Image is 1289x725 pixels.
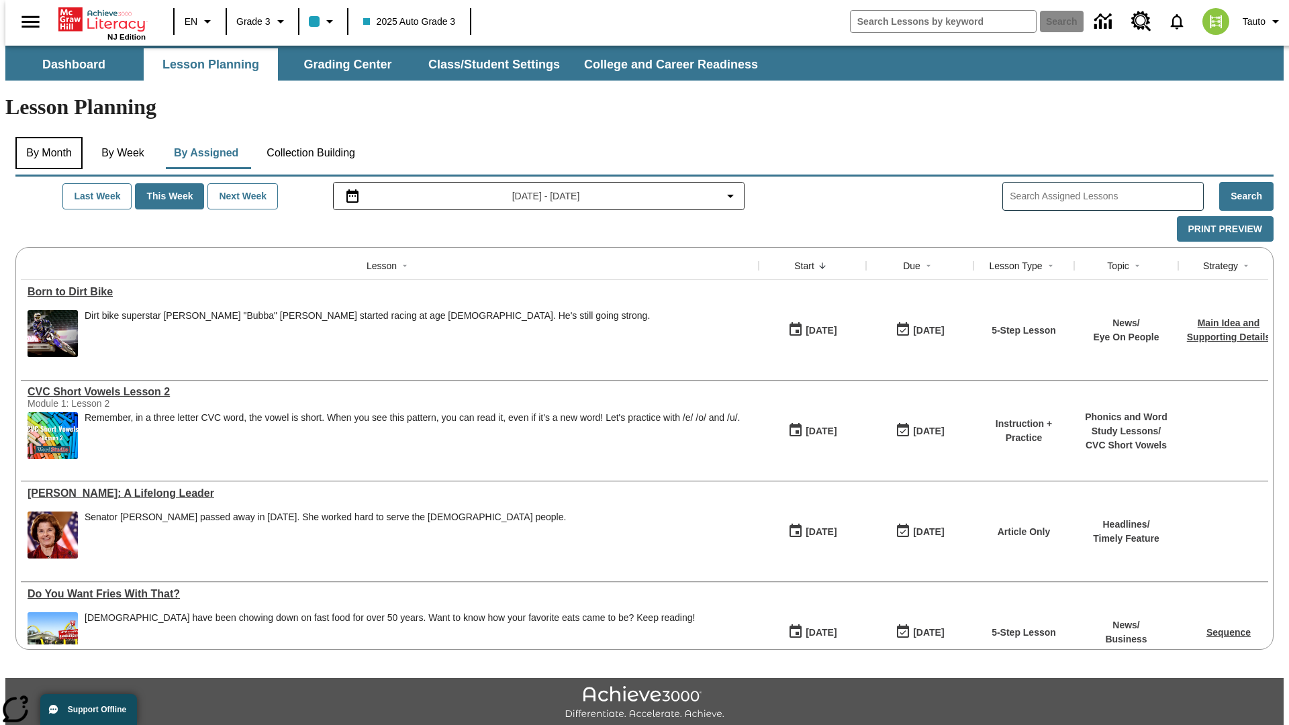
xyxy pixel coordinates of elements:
div: SubNavbar [5,48,770,81]
a: Resource Center, Will open in new tab [1123,3,1159,40]
button: By Assigned [163,137,249,169]
span: [DATE] - [DATE] [512,189,580,203]
button: Select a new avatar [1194,4,1237,39]
img: Senator Dianne Feinstein of California smiles with the U.S. flag behind her. [28,512,78,559]
button: Sort [1043,258,1059,274]
p: News / [1105,618,1147,632]
svg: Collapse Date Range Filter [722,188,738,204]
p: Instruction + Practice [980,417,1067,445]
button: Last Week [62,183,132,209]
p: Remember, in a three letter CVC word, the vowel is short. When you see this pattern, you can read... [85,412,740,424]
button: 09/11/25: Last day the lesson can be accessed [891,620,949,645]
button: Grade: Grade 3, Select a grade [231,9,294,34]
div: Do You Want Fries With That? [28,588,752,600]
button: Sort [920,258,937,274]
p: CVC Short Vowels [1081,438,1172,452]
div: Born to Dirt Bike [28,286,752,298]
img: avatar image [1202,8,1229,35]
button: Grading Center [281,48,415,81]
button: Language: EN, Select a language [179,9,222,34]
a: Data Center [1086,3,1123,40]
p: Eye On People [1093,330,1159,344]
button: Sort [1129,258,1145,274]
button: 09/11/25: First time the lesson was available [783,418,841,444]
div: Dianne Feinstein: A Lifelong Leader [28,487,752,499]
button: Print Preview [1177,216,1274,242]
div: [DATE] [806,322,837,339]
div: Strategy [1203,259,1238,273]
div: CVC Short Vowels Lesson 2 [28,386,752,398]
div: [DATE] [806,524,837,540]
button: College and Career Readiness [573,48,769,81]
div: Senator [PERSON_NAME] passed away in [DATE]. She worked hard to serve the [DEMOGRAPHIC_DATA] people. [85,512,566,523]
a: Born to Dirt Bike, Lessons [28,286,752,298]
span: Support Offline [68,705,126,714]
button: 09/11/25: First time the lesson was available [783,519,841,544]
img: Achieve3000 Differentiate Accelerate Achieve [565,686,724,720]
button: Sort [814,258,830,274]
button: Dashboard [7,48,141,81]
button: By Month [15,137,83,169]
span: 2025 Auto Grade 3 [363,15,456,29]
div: [DATE] [913,322,944,339]
button: Support Offline [40,694,137,725]
a: Main Idea and Supporting Details [1187,318,1270,342]
button: Collection Building [256,137,366,169]
img: Motocross racer James Stewart flies through the air on his dirt bike. [28,310,78,357]
p: News / [1093,316,1159,330]
button: Search [1219,182,1274,211]
a: Sequence [1206,627,1251,638]
button: This Week [135,183,204,209]
p: Headlines / [1093,518,1159,532]
div: Americans have been chowing down on fast food for over 50 years. Want to know how your favorite e... [85,612,695,659]
button: 09/11/25: Last day the lesson can be accessed [891,318,949,343]
button: Class/Student Settings [418,48,571,81]
div: [DATE] [806,624,837,641]
a: Dianne Feinstein: A Lifelong Leader, Lessons [28,487,752,499]
button: Next Week [207,183,278,209]
div: SubNavbar [5,46,1284,81]
div: [DEMOGRAPHIC_DATA] have been chowing down on fast food for over 50 years. Want to know how your f... [85,612,695,624]
div: Lesson Type [989,259,1042,273]
div: Home [58,5,146,41]
div: Start [794,259,814,273]
div: Module 1: Lesson 2 [28,398,229,409]
div: Remember, in a three letter CVC word, the vowel is short. When you see this pattern, you can read... [85,412,740,459]
p: 5-Step Lesson [992,324,1056,338]
span: EN [185,15,197,29]
div: Senator Dianne Feinstein passed away in September 2023. She worked hard to serve the American peo... [85,512,566,559]
img: One of the first McDonald's stores, with the iconic red sign and golden arches. [28,612,78,659]
button: 09/11/25: First time the lesson was available [783,620,841,645]
a: Home [58,6,146,33]
span: Tauto [1243,15,1266,29]
button: 09/11/25: Last day the lesson can be accessed [891,519,949,544]
a: CVC Short Vowels Lesson 2, Lessons [28,386,752,398]
button: By Week [89,137,156,169]
span: Grade 3 [236,15,271,29]
img: CVC Short Vowels Lesson 2. [28,412,78,459]
input: search field [851,11,1036,32]
button: Class color is light blue. Change class color [303,9,343,34]
p: Phonics and Word Study Lessons / [1081,410,1172,438]
h1: Lesson Planning [5,95,1284,119]
button: Sort [397,258,413,274]
input: Search Assigned Lessons [1010,187,1203,206]
div: Lesson [367,259,397,273]
div: [DATE] [913,524,944,540]
div: Due [903,259,920,273]
button: Profile/Settings [1237,9,1289,34]
span: NJ Edition [107,33,146,41]
button: Select the date range menu item [339,188,739,204]
button: 09/11/25: Last day the lesson can be accessed [891,418,949,444]
div: [DATE] [806,423,837,440]
a: Notifications [1159,4,1194,39]
div: Topic [1107,259,1129,273]
div: [DATE] [913,423,944,440]
p: Business [1105,632,1147,646]
button: 09/11/25: First time the lesson was available [783,318,841,343]
div: Dirt bike superstar James "Bubba" Stewart started racing at age 4. He's still going strong. [85,310,650,357]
